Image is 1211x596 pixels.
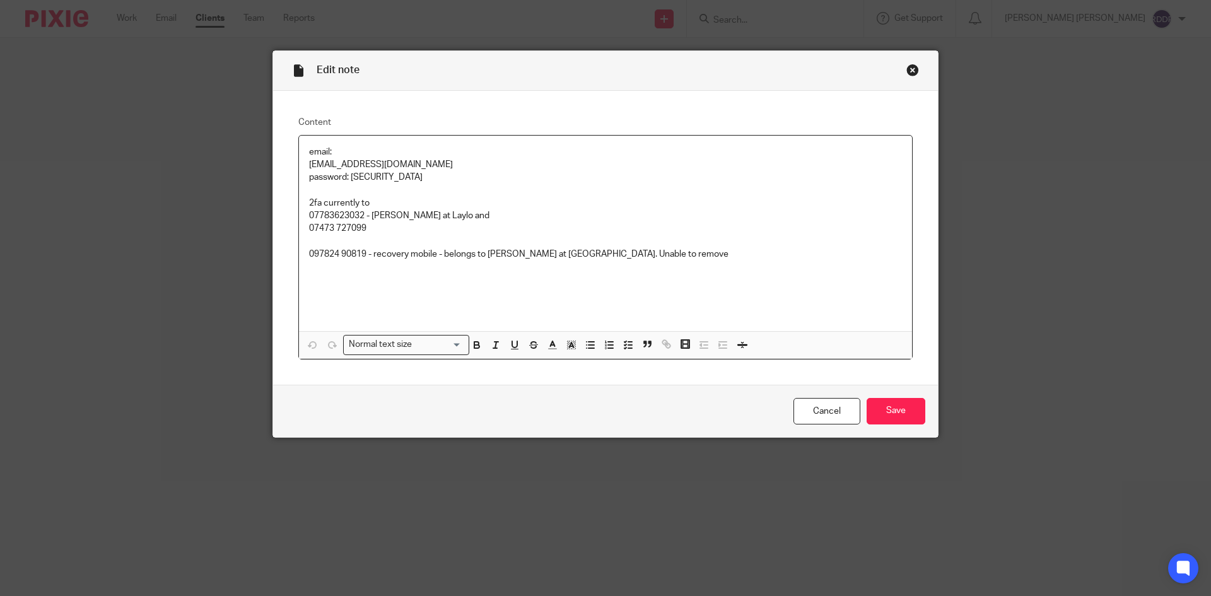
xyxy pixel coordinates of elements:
[793,398,860,425] a: Cancel
[309,158,902,171] p: [EMAIL_ADDRESS][DOMAIN_NAME]
[309,146,902,158] p: email:
[867,398,925,425] input: Save
[309,248,902,260] p: 097824 90819 - recovery mobile - belongs to [PERSON_NAME] at [GEOGRAPHIC_DATA]. Unable to remove
[906,64,919,76] div: Close this dialog window
[317,65,360,75] span: Edit note
[309,197,902,209] p: 2fa currently to
[298,116,913,129] label: Content
[346,338,415,351] span: Normal text size
[416,338,462,351] input: Search for option
[309,171,902,184] p: password: [SECURITY_DATA]
[309,209,902,222] p: 07783623032 - [PERSON_NAME] at Laylo and
[343,335,469,354] div: Search for option
[309,222,902,235] p: 07473 727099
